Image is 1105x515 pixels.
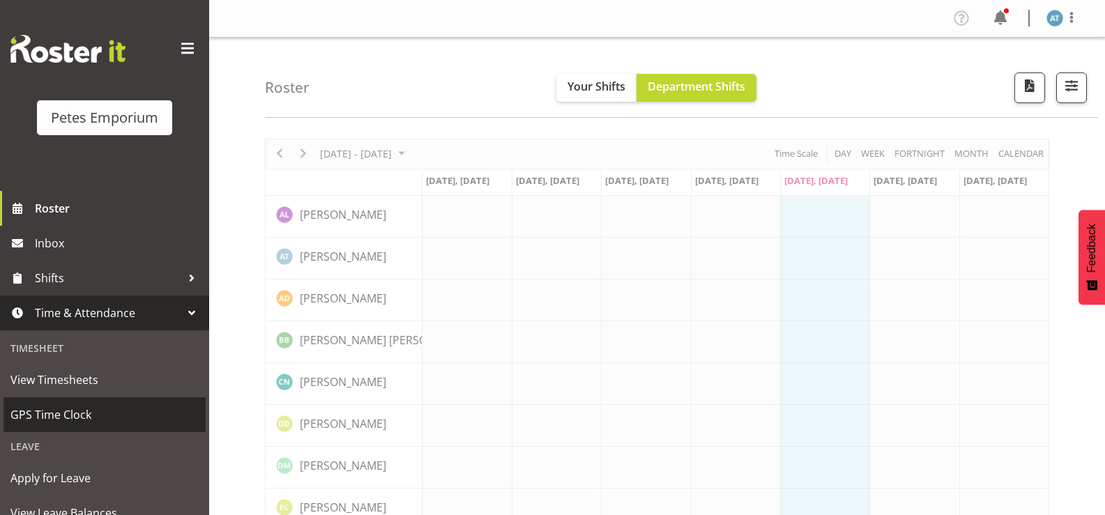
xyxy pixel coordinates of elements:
[3,397,206,432] a: GPS Time Clock
[35,233,202,254] span: Inbox
[3,334,206,362] div: Timesheet
[1014,72,1045,103] button: Download a PDF of the roster according to the set date range.
[10,468,199,489] span: Apply for Leave
[35,268,181,289] span: Shifts
[1085,224,1098,272] span: Feedback
[10,35,125,63] img: Rosterit website logo
[35,198,202,219] span: Roster
[1056,72,1087,103] button: Filter Shifts
[10,404,199,425] span: GPS Time Clock
[1046,10,1063,26] img: alex-micheal-taniwha5364.jpg
[556,74,637,102] button: Your Shifts
[567,79,625,94] span: Your Shifts
[51,107,158,128] div: Petes Emporium
[3,461,206,495] a: Apply for Leave
[35,302,181,323] span: Time & Attendance
[3,362,206,397] a: View Timesheets
[265,79,310,95] h4: Roster
[648,79,745,94] span: Department Shifts
[637,74,756,102] button: Department Shifts
[3,432,206,461] div: Leave
[10,369,199,390] span: View Timesheets
[1079,210,1105,305] button: Feedback - Show survey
